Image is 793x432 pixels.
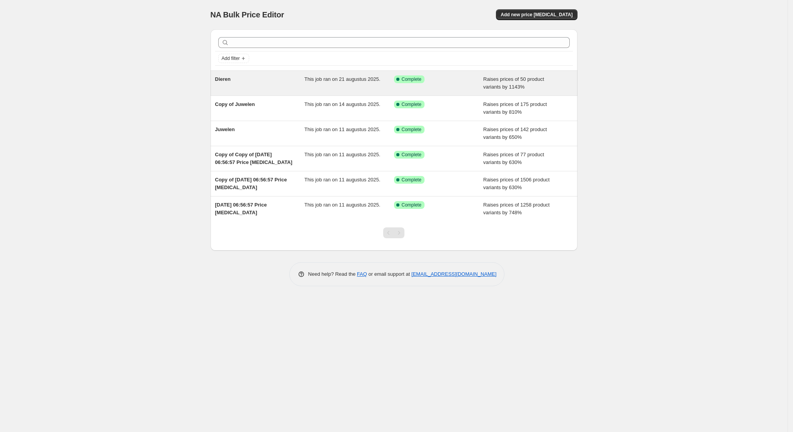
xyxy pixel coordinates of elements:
[483,126,547,140] span: Raises prices of 142 product variants by 650%
[304,126,380,132] span: This job ran on 11 augustus 2025.
[215,101,255,107] span: Copy of Juwelen
[402,126,421,133] span: Complete
[218,54,249,63] button: Add filter
[304,152,380,157] span: This job ran on 11 augustus 2025.
[496,9,577,20] button: Add new price [MEDICAL_DATA]
[483,202,550,215] span: Raises prices of 1258 product variants by 748%
[308,271,357,277] span: Need help? Read the
[402,152,421,158] span: Complete
[304,76,380,82] span: This job ran on 21 augustus 2025.
[215,126,235,132] span: Juwelen
[211,10,284,19] span: NA Bulk Price Editor
[402,76,421,82] span: Complete
[367,271,411,277] span: or email support at
[402,202,421,208] span: Complete
[304,101,380,107] span: This job ran on 14 augustus 2025.
[304,202,380,208] span: This job ran on 11 augustus 2025.
[215,152,292,165] span: Copy of Copy of [DATE] 06:56:57 Price [MEDICAL_DATA]
[501,12,572,18] span: Add new price [MEDICAL_DATA]
[215,76,231,82] span: Dieren
[483,177,550,190] span: Raises prices of 1506 product variants by 630%
[402,177,421,183] span: Complete
[483,76,544,90] span: Raises prices of 50 product variants by 1143%
[402,101,421,108] span: Complete
[304,177,380,183] span: This job ran on 11 augustus 2025.
[411,271,496,277] a: [EMAIL_ADDRESS][DOMAIN_NAME]
[222,55,240,61] span: Add filter
[357,271,367,277] a: FAQ
[483,101,547,115] span: Raises prices of 175 product variants by 810%
[215,202,267,215] span: [DATE] 06:56:57 Price [MEDICAL_DATA]
[383,227,404,238] nav: Pagination
[483,152,544,165] span: Raises prices of 77 product variants by 630%
[215,177,287,190] span: Copy of [DATE] 06:56:57 Price [MEDICAL_DATA]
